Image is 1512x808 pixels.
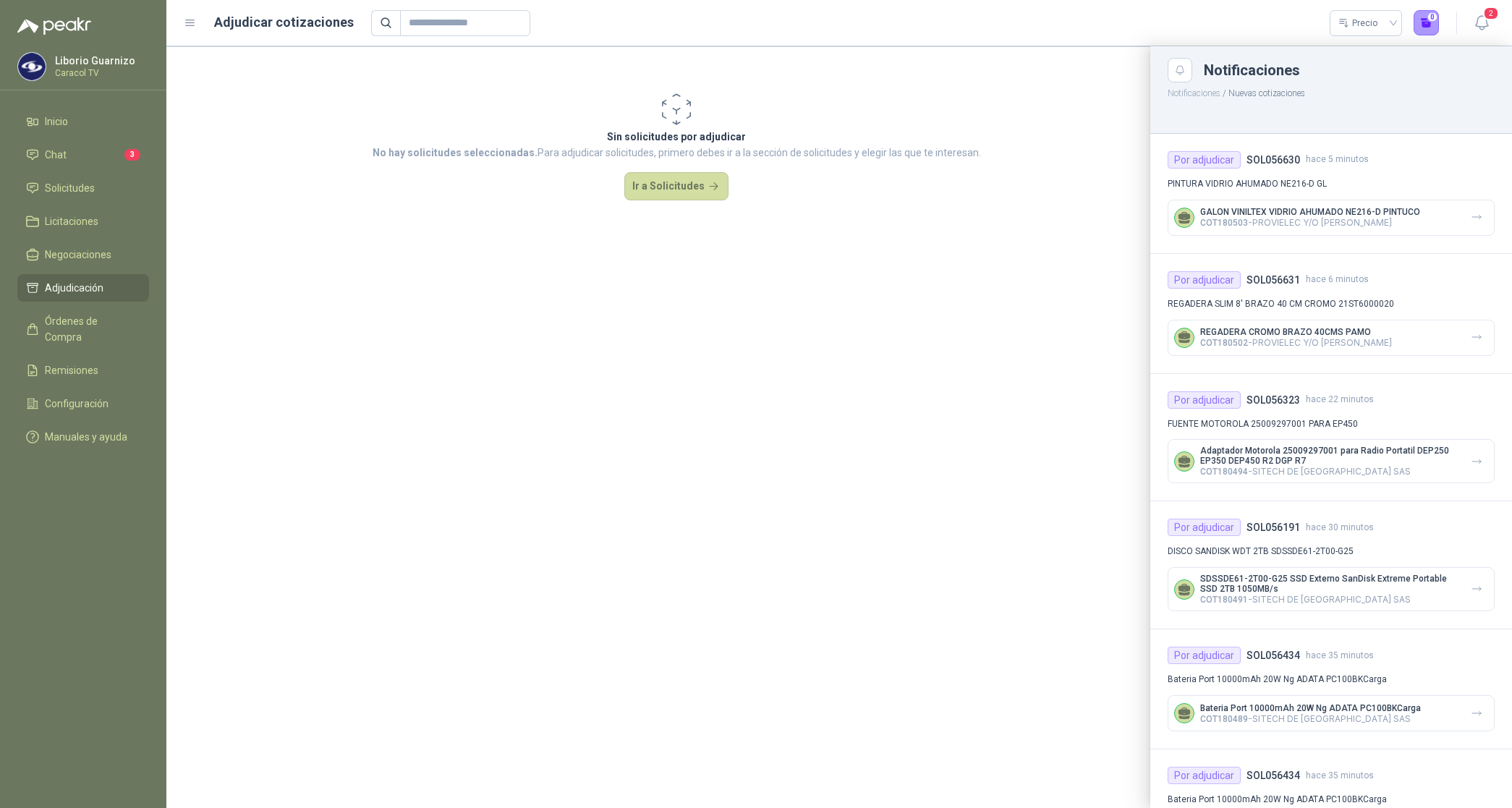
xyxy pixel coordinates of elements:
[1168,647,1241,664] div: Por adjudicar
[45,114,68,129] span: Inicio
[1306,273,1369,286] span: hace 6 minutos
[1306,769,1374,783] span: hace 35 minutos
[17,241,149,268] a: Negociaciones
[1200,218,1248,228] span: COT180503
[1200,207,1420,217] p: GALON VINILTEX VIDRIO AHUMADO NE216-D PINTUCO
[1200,446,1459,466] p: Adaptador Motorola 25009297001 para Radio Portatil DEP250 EP350 DEP450 R2 DGP R7
[1246,519,1300,535] h4: SOL056191
[1306,153,1369,166] span: hace 5 minutos
[1200,338,1248,348] span: COT180502
[45,429,127,445] span: Manuales y ayuda
[1246,272,1300,288] h4: SOL056631
[1200,703,1421,713] p: Bateria Port 10000mAh 20W Ng ADATA PC100BKCarga
[17,423,149,451] a: Manuales y ayuda
[1246,152,1300,168] h4: SOL056630
[1168,673,1495,686] p: Bateria Port 10000mAh 20W Ng ADATA PC100BKCarga
[17,17,91,35] img: Logo peakr
[17,357,149,384] a: Remisiones
[18,53,46,80] img: Company Logo
[1204,63,1495,77] div: Notificaciones
[55,69,145,77] p: Caracol TV
[1306,649,1374,663] span: hace 35 minutos
[1168,151,1241,169] div: Por adjudicar
[45,396,109,412] span: Configuración
[1200,466,1459,477] p: - SITECH DE [GEOGRAPHIC_DATA] SAS
[1200,714,1248,724] span: COT180489
[45,313,135,345] span: Órdenes de Compra
[45,213,98,229] span: Licitaciones
[1168,271,1241,289] div: Por adjudicar
[1168,519,1241,536] div: Por adjudicar
[45,280,103,296] span: Adjudicación
[17,274,149,302] a: Adjudicación
[45,247,111,263] span: Negociaciones
[1200,595,1248,605] span: COT180491
[1168,391,1241,409] div: Por adjudicar
[1168,793,1495,807] p: Bateria Port 10000mAh 20W Ng ADATA PC100BKCarga
[17,390,149,417] a: Configuración
[1200,574,1459,594] p: SDSSDE61-2T00-G25 SSD Externo SanDisk Extreme Portable SSD 2TB 1050MB/s
[17,108,149,135] a: Inicio
[45,147,67,163] span: Chat
[1168,88,1220,98] button: Notificaciones
[45,180,95,196] span: Solicitudes
[55,56,145,66] p: Liborio Guarnizo
[1200,467,1248,477] span: COT180494
[1200,337,1392,348] p: - PROVIELEC Y/O [PERSON_NAME]
[17,141,149,169] a: Chat3
[1200,327,1392,337] p: REGADERA CROMO BRAZO 40CMS PAMO
[1168,297,1495,311] p: REGADERA SLIM 8' BRAZO 40 CM CROMO 21ST6000020
[17,307,149,351] a: Órdenes de Compra
[1338,12,1380,34] div: Precio
[1168,417,1495,431] p: FUENTE MOTOROLA 25009297001 PARA EP450
[124,149,140,161] span: 3
[1200,217,1420,228] p: - PROVIELEC Y/O [PERSON_NAME]
[1168,545,1495,558] p: DISCO SANDISK WDT 2TB SDSSDE61-2T00-G25
[214,12,354,33] h1: Adjudicar cotizaciones
[1414,10,1440,36] button: 0
[1168,177,1495,191] p: PINTURA VIDRIO AHUMADO NE216-D GL
[1306,521,1374,535] span: hace 30 minutos
[45,362,98,378] span: Remisiones
[1246,647,1300,663] h4: SOL056434
[1150,82,1512,101] p: / Nuevas cotizaciones
[17,174,149,202] a: Solicitudes
[1246,767,1300,783] h4: SOL056434
[1246,392,1300,408] h4: SOL056323
[1200,713,1421,724] p: - SITECH DE [GEOGRAPHIC_DATA] SAS
[17,208,149,235] a: Licitaciones
[1469,10,1495,36] button: 2
[1483,7,1499,20] span: 2
[1168,767,1241,784] div: Por adjudicar
[1200,594,1459,605] p: - SITECH DE [GEOGRAPHIC_DATA] SAS
[1168,58,1192,82] button: Close
[1306,393,1374,407] span: hace 22 minutos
